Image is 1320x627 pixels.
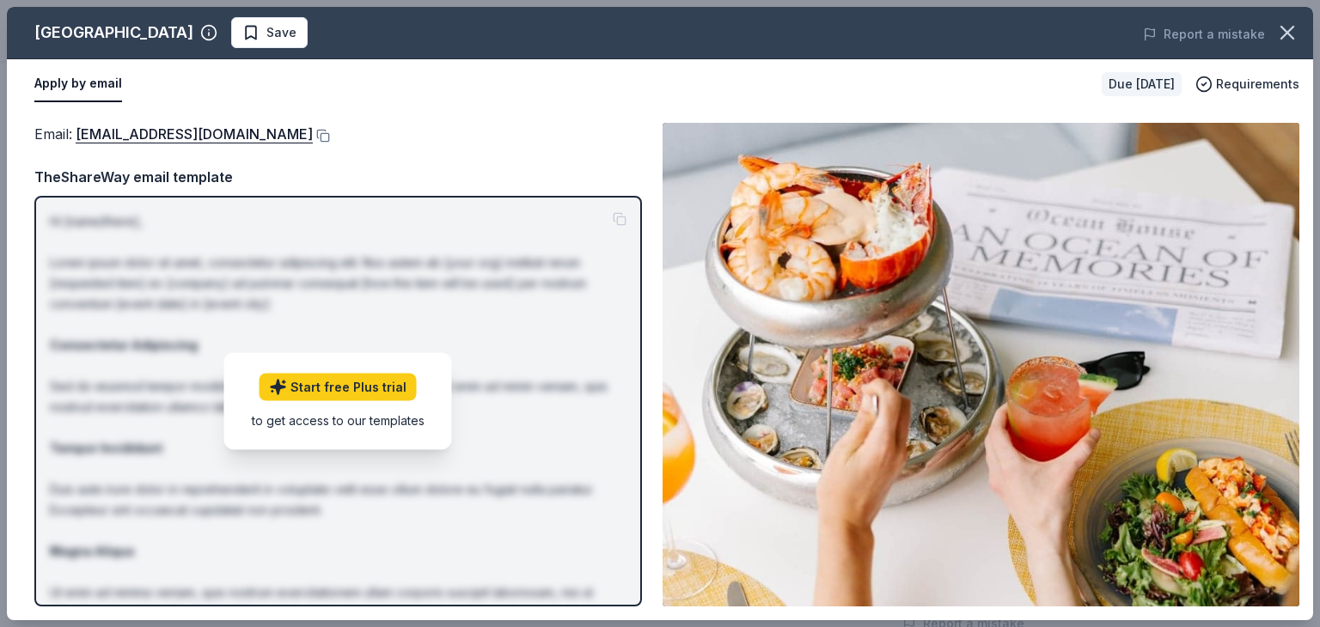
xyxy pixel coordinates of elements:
button: Report a mistake [1143,24,1265,45]
strong: Consectetur Adipiscing [50,338,198,352]
span: Email : [34,125,313,143]
div: Due [DATE] [1102,72,1182,96]
a: Start free Plus trial [260,373,417,400]
span: Requirements [1216,74,1299,94]
button: Save [231,17,308,48]
strong: Tempor Incididunt [50,441,162,455]
strong: Magna Aliqua [50,544,134,558]
div: to get access to our templates [252,411,425,429]
span: Save [266,22,296,43]
div: [GEOGRAPHIC_DATA] [34,19,193,46]
img: Image for Ocean House [663,123,1299,606]
button: Requirements [1195,74,1299,94]
button: Apply by email [34,66,122,102]
a: [EMAIL_ADDRESS][DOMAIN_NAME] [76,123,313,145]
div: TheShareWay email template [34,166,642,188]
